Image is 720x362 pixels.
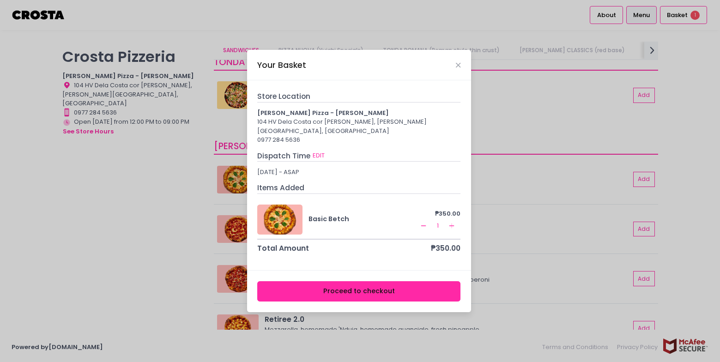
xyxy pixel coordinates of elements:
[257,243,309,253] div: Total Amount
[456,63,460,67] button: Close
[309,214,418,224] div: Basic Betch
[257,168,460,177] div: [DATE] - ASAP
[257,182,460,193] div: Items Added
[257,91,460,102] div: Store Location
[257,109,389,117] b: [PERSON_NAME] Pizza - [PERSON_NAME]
[312,151,325,161] button: EDIT
[418,209,460,218] div: ₱350.00
[257,117,460,135] div: 104 HV Dela Costa cor [PERSON_NAME], [PERSON_NAME][GEOGRAPHIC_DATA], [GEOGRAPHIC_DATA]
[257,59,306,71] div: Your Basket
[257,281,460,302] button: Proceed to checkout
[431,243,460,253] div: ₱350.00
[257,135,460,145] div: 0977 284 5636
[257,151,310,161] span: Dispatch Time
